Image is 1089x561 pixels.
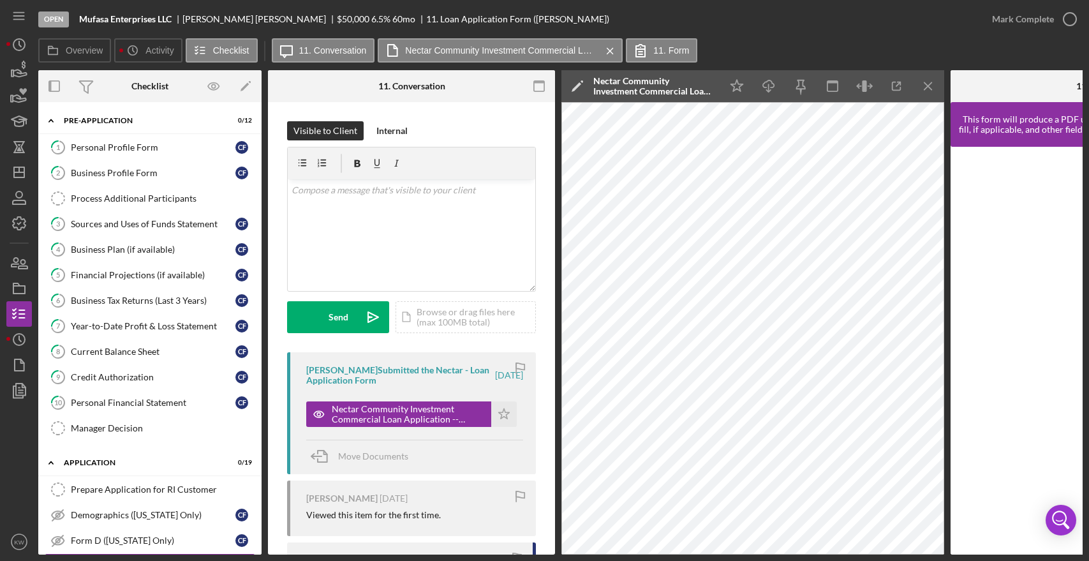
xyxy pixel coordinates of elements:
tspan: 6 [56,296,61,304]
a: 3Sources and Uses of Funds StatementCF [45,211,255,237]
tspan: 8 [56,347,60,355]
a: 8Current Balance SheetCF [45,339,255,364]
tspan: 3 [56,220,60,228]
div: Personal Financial Statement [71,398,235,408]
div: Business Tax Returns (Last 3 Years) [71,295,235,306]
div: Send [329,301,348,333]
div: Current Balance Sheet [71,347,235,357]
div: 60 mo [392,14,415,24]
button: Overview [38,38,111,63]
a: Prepare Application for RI Customer [45,477,255,502]
label: 11. Conversation [299,45,367,56]
div: Checklist [131,81,168,91]
div: Manager Decision [71,423,255,433]
div: Viewed this item for the first time. [306,510,441,520]
div: C F [235,269,248,281]
span: $50,000 [337,13,369,24]
div: 11. Conversation [378,81,445,91]
button: Checklist [186,38,258,63]
a: Demographics ([US_STATE] Only)CF [45,502,255,528]
button: Send [287,301,389,333]
tspan: 7 [56,322,61,330]
div: C F [235,218,248,230]
tspan: 5 [56,271,60,279]
div: C F [235,294,248,307]
a: 5Financial Projections (if available)CF [45,262,255,288]
button: Activity [114,38,182,63]
div: Business Profile Form [71,168,235,178]
a: Process Additional Participants [45,186,255,211]
label: Activity [145,45,174,56]
div: C F [235,141,248,154]
b: Mufasa Enterprises LLC [79,14,172,24]
div: Business Plan (if available) [71,244,235,255]
div: Mark Complete [992,6,1054,32]
a: Manager Decision [45,415,255,441]
tspan: 2 [56,168,60,177]
div: C F [235,509,248,521]
div: Sources and Uses of Funds Statement [71,219,235,229]
div: Personal Profile Form [71,142,235,153]
time: 2025-09-15 18:23 [495,370,523,380]
button: Visible to Client [287,121,364,140]
tspan: 9 [56,373,61,381]
a: 4Business Plan (if available)CF [45,237,255,262]
div: C F [235,243,248,256]
div: Open Intercom Messenger [1046,505,1076,535]
tspan: 1 [56,143,60,151]
div: Process Additional Participants [71,193,255,204]
div: C F [235,371,248,384]
div: Application [64,459,220,467]
div: Form D ([US_STATE] Only) [71,535,235,546]
a: 2Business Profile FormCF [45,160,255,186]
time: 2025-09-15 18:21 [380,493,408,504]
label: Overview [66,45,103,56]
div: Credit Authorization [71,372,235,382]
button: 11. Conversation [272,38,375,63]
button: Nectar Community Investment Commercial Loan Application -- [DATE] 02_23pm.pdf [378,38,623,63]
div: Financial Projections (if available) [71,270,235,280]
div: [PERSON_NAME] Submitted the Nectar - Loan Application Form [306,365,493,385]
div: C F [235,320,248,333]
a: 7Year-to-Date Profit & Loss StatementCF [45,313,255,339]
button: Nectar Community Investment Commercial Loan Application -- [DATE] 02_23pm.pdf [306,401,517,427]
div: Internal [376,121,408,140]
tspan: 10 [54,398,63,407]
div: Pre-Application [64,117,220,124]
button: KW [6,529,32,555]
label: 11. Form [653,45,689,56]
label: Nectar Community Investment Commercial Loan Application -- [DATE] 02_23pm.pdf [405,45,596,56]
button: 11. Form [626,38,697,63]
div: [PERSON_NAME] [PERSON_NAME] [182,14,337,24]
div: 11. Loan Application Form ([PERSON_NAME]) [426,14,609,24]
div: Visible to Client [293,121,357,140]
text: KW [14,539,24,546]
div: 0 / 19 [229,459,252,467]
div: Open [38,11,69,27]
button: Internal [370,121,414,140]
div: Year-to-Date Profit & Loss Statement [71,321,235,331]
a: Form D ([US_STATE] Only)CF [45,528,255,553]
label: Checklist [213,45,249,56]
a: 9Credit AuthorizationCF [45,364,255,390]
div: Nectar Community Investment Commercial Loan Application -- [DATE] 02_23pm.pdf [332,404,485,424]
span: Move Documents [338,451,408,461]
button: Mark Complete [979,6,1083,32]
div: Prepare Application for RI Customer [71,484,255,495]
tspan: 4 [56,245,61,253]
div: C F [235,396,248,409]
div: [PERSON_NAME] [306,493,378,504]
div: C F [235,167,248,179]
button: Move Documents [306,440,421,472]
a: 1Personal Profile FormCF [45,135,255,160]
div: Nectar Community Investment Commercial Loan Application -- [DATE] 02_23pm.pdf [593,76,715,96]
div: 6.5 % [371,14,390,24]
div: C F [235,345,248,358]
div: C F [235,534,248,547]
div: Demographics ([US_STATE] Only) [71,510,235,520]
div: 0 / 12 [229,117,252,124]
a: 10Personal Financial StatementCF [45,390,255,415]
a: 6Business Tax Returns (Last 3 Years)CF [45,288,255,313]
